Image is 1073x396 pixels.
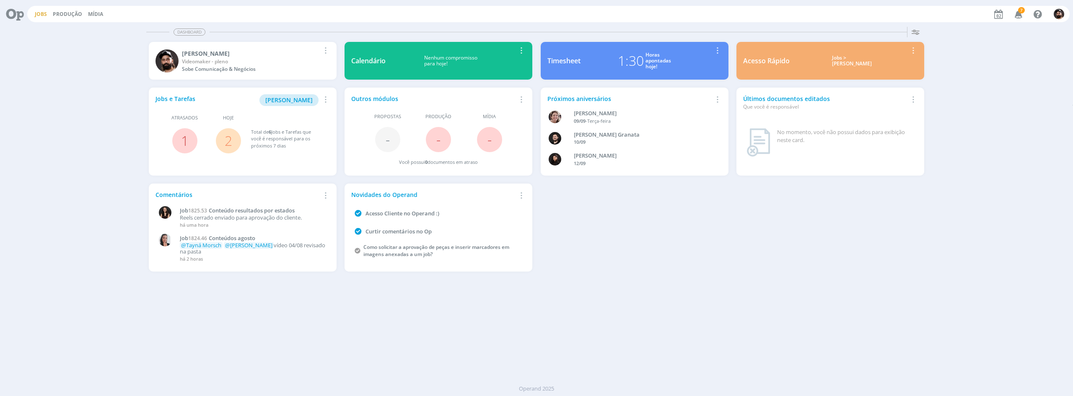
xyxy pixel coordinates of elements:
[365,210,439,217] a: Acesso Cliente no Operand :)
[574,139,586,145] span: 10/09
[574,152,708,160] div: Luana da Silva de Andrade
[50,11,85,18] button: Produção
[365,228,432,235] a: Curtir comentários no Op
[180,207,325,214] a: Job1825.53Conteúdo resultados por estados
[181,132,189,150] a: 1
[436,130,441,148] span: -
[259,94,319,106] button: [PERSON_NAME]
[209,234,255,242] span: Conteúdos agosto
[386,130,390,148] span: -
[223,114,234,122] span: Hoje
[351,190,516,199] div: Novidades do Operand
[188,235,207,242] span: 1824.46
[180,215,325,221] p: Reels cerrado enviado para aprovação do cliente.
[743,56,790,66] div: Acesso Rápido
[259,96,319,104] a: [PERSON_NAME]
[399,159,478,166] div: Você possui documentos em atraso
[796,55,907,67] div: Jobs > [PERSON_NAME]
[574,160,586,166] span: 12/09
[251,129,321,150] div: Total de Jobs e Tarefas que você é responsável para os próximos 7 dias
[225,132,232,150] a: 2
[180,235,325,242] a: Job1824.46Conteúdos agosto
[209,207,295,214] span: Conteúdo resultados por estados
[374,113,401,120] span: Propostas
[182,49,320,58] div: Bruno Gassen
[156,49,179,72] img: B
[1054,9,1064,19] img: B
[269,129,271,135] span: 6
[180,222,208,228] span: há uma hora
[180,256,203,262] span: há 2 horas
[159,206,171,219] img: I
[32,11,49,18] button: Jobs
[777,128,914,145] div: No momento, você não possui dados para exibição neste card.
[549,153,561,166] img: L
[181,241,221,249] span: @Tayná Morsch
[174,28,205,36] span: Dashboard
[1018,7,1025,13] span: 7
[351,94,516,103] div: Outros módulos
[549,132,561,145] img: B
[363,243,509,258] a: Como solicitar a aprovação de peças e inserir marcadores em imagens anexadas a um job?
[225,241,272,249] span: @[PERSON_NAME]
[182,65,320,73] div: Sobe Comunicação & Negócios
[547,56,581,66] div: Timesheet
[171,114,198,122] span: Atrasados
[351,56,386,66] div: Calendário
[487,130,492,148] span: -
[574,109,708,118] div: Aline Beatriz Jackisch
[587,118,611,124] span: Terça-feira
[743,103,907,111] div: Que você é responsável
[425,159,428,165] span: 0
[574,118,708,125] div: -
[549,111,561,123] img: A
[1009,7,1026,22] button: 7
[386,55,516,67] div: Nenhum compromisso para hoje!
[35,10,47,18] a: Jobs
[618,51,644,71] div: 1:30
[746,128,770,157] img: dashboard_not_found.png
[86,11,106,18] button: Mídia
[149,42,337,80] a: B[PERSON_NAME]Videomaker - plenoSobe Comunicação & Negócios
[265,96,313,104] span: [PERSON_NAME]
[541,42,728,80] a: Timesheet1:30Horasapontadashoje!
[1053,7,1065,21] button: B
[743,94,907,111] div: Últimos documentos editados
[88,10,103,18] a: Mídia
[483,113,496,120] span: Mídia
[188,207,207,214] span: 1825.53
[180,242,325,255] p: vídeo 04/08 revisado na pasta
[425,113,451,120] span: Produção
[645,52,671,70] div: Horas apontadas hoje!
[182,58,320,65] div: Videomaker - pleno
[159,234,171,246] img: C
[156,190,320,199] div: Comentários
[574,118,586,124] span: 09/09
[53,10,82,18] a: Produção
[547,94,712,103] div: Próximos aniversários
[574,131,708,139] div: Bruno Corralo Granata
[156,94,320,106] div: Jobs e Tarefas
